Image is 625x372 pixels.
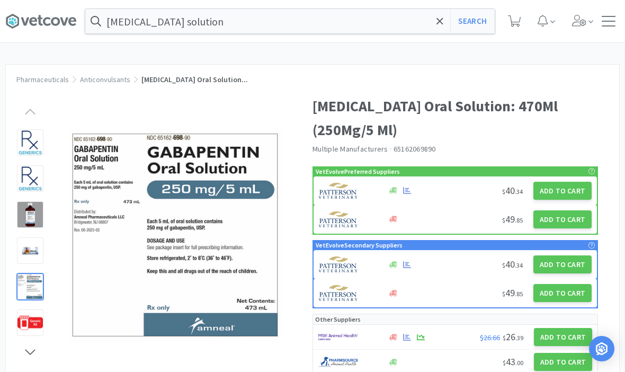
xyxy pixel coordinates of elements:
[533,210,592,228] button: Add to Cart
[534,328,592,346] button: Add to Cart
[515,290,523,298] span: . 85
[319,256,359,272] img: f5e969b455434c6296c6d81ef179fa71_3.png
[534,353,592,371] button: Add to Cart
[502,261,505,269] span: $
[85,9,495,33] input: Search by item, sku, manufacturer, ingredient, size...
[515,216,523,224] span: . 85
[318,329,358,345] img: f6b2451649754179b5b4e0c70c3f7cb0_2.png
[503,356,523,368] span: 43
[502,290,505,298] span: $
[141,75,248,84] span: [MEDICAL_DATA] Oral Solution...
[589,336,614,361] div: Open Intercom Messenger
[315,314,361,324] p: Other Suppliers
[16,75,69,84] a: Pharmaceuticals
[312,144,388,154] a: Multiple Manufacturers
[515,188,523,196] span: . 34
[502,287,523,299] span: 49
[319,285,359,301] img: f5e969b455434c6296c6d81ef179fa71_3.png
[515,261,523,269] span: . 34
[312,94,598,142] h1: [MEDICAL_DATA] Oral Solution: 470Ml (250Mg/5 Ml)
[533,255,592,273] button: Add to Cart
[503,331,523,343] span: 26
[394,144,436,154] span: 65162069890
[503,359,506,367] span: $
[502,213,523,225] span: 49
[533,182,592,200] button: Add to Cart
[319,183,359,199] img: f5e969b455434c6296c6d81ef179fa71_3.png
[68,129,282,341] img: 84376a10ae0d45eaae7fdfc1cbd75884_503423.png
[503,334,506,342] span: $
[480,333,500,342] span: $26.66
[515,334,523,342] span: . 39
[318,354,358,370] img: 7915dbd3f8974342a4dc3feb8efc1740_58.png
[533,284,592,302] button: Add to Cart
[316,166,400,176] p: VetEvolve Preferred Suppliers
[450,9,494,33] button: Search
[502,216,505,224] span: $
[515,359,523,367] span: . 00
[502,258,523,270] span: 40
[390,144,392,154] span: ·
[319,211,359,227] img: f5e969b455434c6296c6d81ef179fa71_3.png
[80,75,130,84] a: Anticonvulsants
[502,184,523,197] span: 40
[316,240,403,250] p: VetEvolve Secondary Suppliers
[502,188,505,196] span: $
